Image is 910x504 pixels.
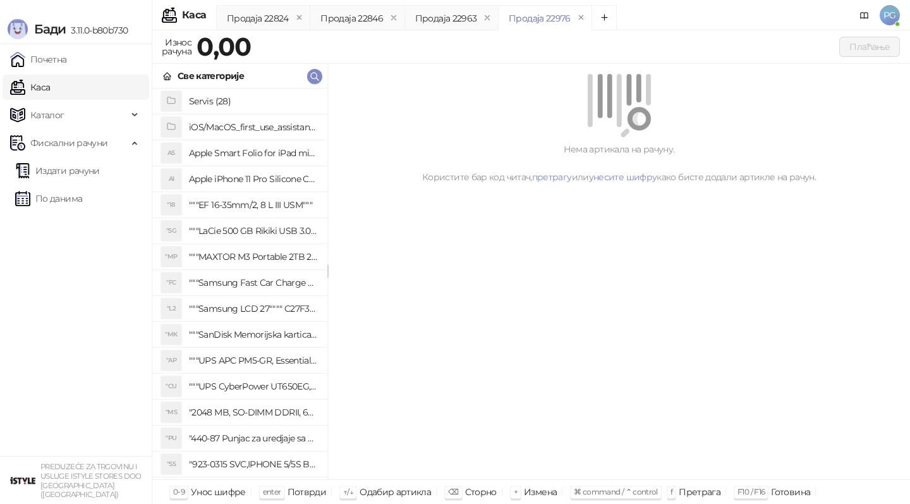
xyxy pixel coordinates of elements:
[161,247,181,267] div: "MP
[573,13,590,23] button: remove
[197,31,251,62] strong: 0,00
[189,91,317,111] h4: Servis (28)
[524,484,557,500] div: Измена
[591,5,617,30] button: Add tab
[589,171,657,183] a: унесите шифру
[189,350,317,371] h4: """UPS APC PM5-GR, Essential Surge Arrest,5 utic_nica"""
[159,34,194,59] div: Износ рачуна
[343,487,353,496] span: ↑/↓
[10,468,35,493] img: 64x64-companyLogo-77b92cf4-9946-4f36-9751-bf7bb5fd2c7d.png
[189,221,317,241] h4: """LaCie 500 GB Rikiki USB 3.0 / Ultra Compact & Resistant aluminum / USB 3.0 / 2.5"""""""
[509,11,571,25] div: Продаја 22976
[854,5,875,25] a: Документација
[343,142,895,184] div: Нема артикала на рачуну. Користите бар код читач, или како бисте додали артикле на рачун.
[161,298,181,319] div: "L2
[161,195,181,215] div: "18
[532,171,572,183] a: претрагу
[40,462,142,499] small: PREDUZEĆE ZA TRGOVINU I USLUGE ISTYLE STORES DOO [GEOGRAPHIC_DATA] ([GEOGRAPHIC_DATA])
[161,324,181,345] div: "MK
[479,13,495,23] button: remove
[670,487,672,496] span: f
[448,487,458,496] span: ⌫
[8,19,28,39] img: Logo
[189,454,317,474] h4: "923-0315 SVC,IPHONE 5/5S BATTERY REMOVAL TRAY Držač za iPhone sa kojim se otvara display
[34,22,66,37] span: Бади
[574,487,658,496] span: ⌘ command / ⌃ control
[161,221,181,241] div: "5G
[385,13,402,23] button: remove
[161,402,181,422] div: "MS
[189,169,317,189] h4: Apple iPhone 11 Pro Silicone Case - Black
[737,487,765,496] span: F10 / F16
[189,195,317,215] h4: """EF 16-35mm/2, 8 L III USM"""
[679,484,720,500] div: Претрага
[10,47,67,72] a: Почетна
[152,89,327,479] div: grid
[15,158,100,183] a: Издати рачуни
[189,117,317,137] h4: iOS/MacOS_first_use_assistance (4)
[161,376,181,396] div: "CU
[320,11,383,25] div: Продаја 22846
[263,487,281,496] span: enter
[839,37,900,57] button: Плаћање
[291,13,308,23] button: remove
[182,10,206,20] div: Каса
[189,298,317,319] h4: """Samsung LCD 27"""" C27F390FHUXEN"""
[161,454,181,474] div: "S5
[189,428,317,448] h4: "440-87 Punjac za uredjaje sa micro USB portom 4/1, Stand."
[465,484,497,500] div: Сторно
[227,11,289,25] div: Продаја 22824
[191,484,246,500] div: Унос шифре
[178,69,244,83] div: Све категорије
[161,428,181,448] div: "PU
[189,273,317,293] h4: """Samsung Fast Car Charge Adapter, brzi auto punja_, boja crna"""
[30,130,107,156] span: Фискални рачуни
[15,186,82,211] a: По данима
[161,350,181,371] div: "AP
[880,5,900,25] span: PG
[10,75,50,100] a: Каса
[189,247,317,267] h4: """MAXTOR M3 Portable 2TB 2.5"""" crni eksterni hard disk HX-M201TCB/GM"""
[161,169,181,189] div: AI
[161,143,181,163] div: AS
[415,11,477,25] div: Продаја 22963
[360,484,431,500] div: Одабир артикла
[30,102,64,128] span: Каталог
[189,143,317,163] h4: Apple Smart Folio for iPad mini (A17 Pro) - Sage
[771,484,810,500] div: Готовина
[189,376,317,396] h4: """UPS CyberPower UT650EG, 650VA/360W , line-int., s_uko, desktop"""
[514,487,518,496] span: +
[66,25,128,36] span: 3.11.0-b80b730
[189,402,317,422] h4: "2048 MB, SO-DIMM DDRII, 667 MHz, Napajanje 1,8 0,1 V, Latencija CL5"
[161,273,181,293] div: "FC
[173,487,185,496] span: 0-9
[288,484,327,500] div: Потврди
[189,324,317,345] h4: """SanDisk Memorijska kartica 256GB microSDXC sa SD adapterom SDSQXA1-256G-GN6MA - Extreme PLUS, ...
